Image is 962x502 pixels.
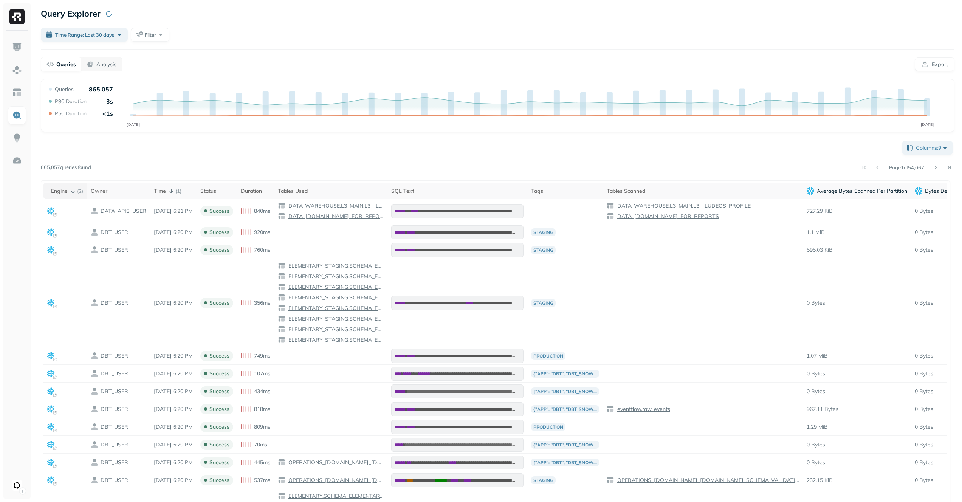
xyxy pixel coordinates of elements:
img: table [278,294,285,301]
p: OPERATIONS_[DOMAIN_NAME]_[DOMAIN_NAME]_SCHEMA_VALIDATIONS [287,477,384,484]
img: Assets [12,65,22,75]
p: DBT_USER [101,370,128,377]
img: table [278,212,285,220]
img: table [278,273,285,280]
a: ELEMENTARY_STAGING.SCHEMA_ELEMENTARY.DBT_METRICS [285,305,384,312]
p: 70ms [254,441,267,448]
td: 232.15 KiB [803,471,911,489]
p: Sep 18, 2025 6:20 PM [154,406,193,413]
a: DATA_[DOMAIN_NAME]_FOR_REPORTS [614,213,719,220]
p: DATA_WAREHOUSE.L3_MAIN.L3__LUDEOS_PROFILE [287,202,384,209]
p: DBT_USER [101,388,128,395]
img: table [278,459,285,466]
img: table [278,325,285,333]
button: Export [915,57,954,71]
p: ELEMENTARY_STAGING.SCHEMA_ELEMENTARY.DBT_SOURCES [287,284,384,291]
img: Ludeo [12,480,22,491]
p: 809ms [254,423,270,431]
p: 434ms [254,388,270,395]
p: ELEMENTARY_STAGING.SCHEMA_ELEMENTARY.DBT_EXPOSURES [287,315,384,322]
td: 595.03 KiB [803,241,911,259]
p: {"app": "dbt", "dbt_snowflake_query_tags_version": "2.5.0", "thread_id": "Thread-12 (worker)", "i... [531,405,599,413]
tspan: [DATE] [921,122,934,127]
p: Sep 18, 2025 6:20 PM [154,423,193,431]
div: Tags [531,187,599,195]
p: DBT_USER [101,477,128,484]
td: 1.29 MiB [803,418,911,436]
div: Tables Used [278,187,384,195]
p: ELEMENTARY_STAGING.SCHEMA_ELEMENTARY.DBT_COLUMNS [287,336,384,344]
p: 3s [106,98,113,105]
p: DATA_WAREHOUSE.L3_MAIN.L3__LUDEOS_PROFILE [616,202,751,209]
td: 0 Bytes [803,365,911,383]
p: DBT_USER [101,423,128,431]
a: DATA_WAREHOUSE.L3_MAIN.L3__LUDEOS_PROFILE [614,202,751,209]
img: table [278,492,285,500]
span: Columns: 9 [916,144,949,152]
p: Sep 18, 2025 6:20 PM [154,352,193,359]
td: 727.29 KiB [803,199,911,223]
span: Filter [145,31,156,39]
a: eventflow.raw_events [614,406,670,413]
img: table [278,476,285,484]
img: table [278,262,285,270]
a: ELEMENTARY_STAGING.SCHEMA_ELEMENTARY.DBT_SOURCES [285,284,384,291]
a: ELEMENTARY_STAGING.SCHEMA_ELEMENTARY.DBT_MODELS [285,262,384,270]
p: {"app": "dbt", "dbt_snowflake_query_tags_version": "2.5.0", "thread_id": "Thread-12 (worker)", "i... [531,441,599,449]
img: table [607,476,614,484]
p: 760ms [254,246,270,254]
p: 865,057 queries found [41,164,91,171]
div: Time [154,186,193,195]
p: ELEMENTARY_STAGING.SCHEMA_ELEMENTARY.DBT_SEEDS [287,326,384,333]
p: Sep 18, 2025 6:20 PM [154,441,193,448]
p: ELEMENTARY_STAGING.SCHEMA_ELEMENTARY.DBT_METRICS [287,305,384,312]
td: 1.07 MiB [803,347,911,365]
p: Average Bytes Scanned Per Partition [817,187,907,195]
p: Sep 18, 2025 6:20 PM [154,299,193,307]
tspan: [DATE] [127,122,140,127]
p: ELEMENTARY.SCHEMA_ELEMENTARY.DBT_MODELS [287,493,384,500]
p: eventflow.raw_events [616,406,670,413]
p: success [209,208,229,215]
p: Queries [56,61,76,68]
a: OPERATIONS_[DOMAIN_NAME]_[DOMAIN_NAME]_SCHEMA_VALIDATIONS [614,477,799,484]
p: success [209,370,229,377]
img: Query Explorer [12,110,22,120]
img: table [607,212,614,220]
p: DATA_APIS_USER [101,208,146,215]
img: table [278,336,285,344]
p: success [209,441,229,448]
span: Time Range: Last 30 days [55,31,114,39]
p: 840ms [254,208,270,215]
p: Sep 18, 2025 6:20 PM [154,370,193,377]
td: 1.1 MiB [803,223,911,241]
p: 865,057 [89,85,113,93]
p: Sep 18, 2025 6:20 PM [154,229,193,236]
img: Optimization [12,156,22,166]
p: 749ms [254,352,270,359]
p: Bytes Deleted [925,187,959,195]
td: 967.11 Bytes [803,400,911,418]
div: Tables Scanned [607,187,799,195]
p: <1s [102,110,113,117]
a: ELEMENTARY_STAGING.SCHEMA_ELEMENTARY.DBT_COLUMNS [285,336,384,344]
p: staging [531,246,556,254]
a: OPERATIONS_[DOMAIN_NAME]_[DOMAIN_NAME]_LETTERS_EVENTS [285,459,384,466]
p: staging [531,476,556,484]
img: Dashboard [12,42,22,52]
p: DBT_USER [101,299,128,307]
p: DATA_[DOMAIN_NAME]_FOR_REPORTS [287,213,384,220]
a: ELEMENTARY.SCHEMA_ELEMENTARY.DBT_MODELS [285,493,384,500]
td: 0 Bytes [803,454,911,471]
img: Insights [12,133,22,143]
p: Sep 18, 2025 6:20 PM [154,246,193,254]
a: DATA_[DOMAIN_NAME]_FOR_REPORTS [285,213,384,220]
p: ELEMENTARY_STAGING.SCHEMA_ELEMENTARY.DBT_SNAPSHOTS [287,294,384,301]
p: DATA_[DOMAIN_NAME]_FOR_REPORTS [616,213,719,220]
p: DBT_USER [101,246,128,254]
div: SQL Text [391,187,524,195]
p: 445ms [254,459,270,466]
p: 356ms [254,299,270,307]
p: ELEMENTARY_STAGING.SCHEMA_ELEMENTARY.DBT_TESTS [287,273,384,280]
p: production [531,352,565,360]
